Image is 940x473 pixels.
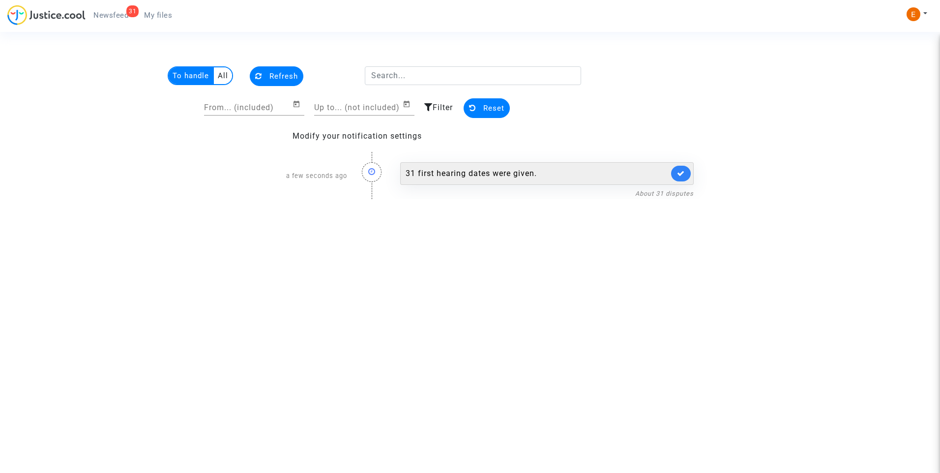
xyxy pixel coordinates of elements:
[126,5,139,17] div: 31
[365,66,582,85] input: Search...
[86,8,136,23] a: 31Newsfeed
[406,168,669,179] div: 31 first hearing dates were given.
[464,98,510,118] button: Reset
[269,72,298,81] span: Refresh
[433,103,453,112] span: Filter
[250,66,303,86] button: Refresh
[239,152,354,199] div: a few seconds ago
[403,98,414,110] button: Open calendar
[635,190,694,197] a: About 31 disputes
[144,11,172,20] span: My files
[293,98,304,110] button: Open calendar
[136,8,180,23] a: My files
[907,7,920,21] img: ACg8ocIeiFvHKe4dA5oeRFd_CiCnuxWUEc1A2wYhRJE3TTWt=s96-c
[293,131,422,141] a: Modify your notification settings
[483,104,504,113] span: Reset
[169,67,214,84] multi-toggle-item: To handle
[93,11,128,20] span: Newsfeed
[214,67,232,84] multi-toggle-item: All
[7,5,86,25] img: jc-logo.svg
